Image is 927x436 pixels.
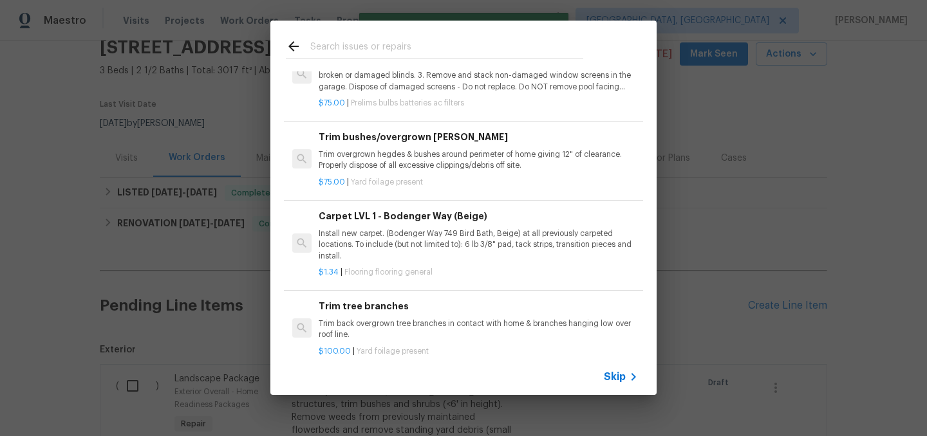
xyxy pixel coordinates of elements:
[319,268,339,276] span: $1.34
[319,177,638,188] p: |
[310,39,583,58] input: Search issues or repairs
[319,318,638,340] p: Trim back overgrown tree branches in contact with home & branches hanging low over roof line.
[344,268,433,276] span: Flooring flooring general
[319,98,638,109] p: |
[351,99,464,107] span: Prelims bulbs batteries ac filters
[319,267,638,278] p: |
[319,209,638,223] h6: Carpet LVL 1 - Bodenger Way (Beige)
[319,130,638,144] h6: Trim bushes/overgrown [PERSON_NAME]
[319,228,638,261] p: Install new carpet. (Bodenger Way 749 Bird Bath, Beige) at all previously carpeted locations. To ...
[319,59,638,92] p: 1. Replace all missing and/or damaged door stops and strike plates. 2. Remove any broken or damag...
[604,370,626,383] span: Skip
[351,178,423,186] span: Yard foilage present
[319,347,351,355] span: $100.00
[319,178,345,186] span: $75.00
[357,347,429,355] span: Yard foilage present
[319,299,638,313] h6: Trim tree branches
[319,99,345,107] span: $75.00
[319,149,638,171] p: Trim overgrown hegdes & bushes around perimeter of home giving 12" of clearance. Properly dispose...
[319,346,638,357] p: |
